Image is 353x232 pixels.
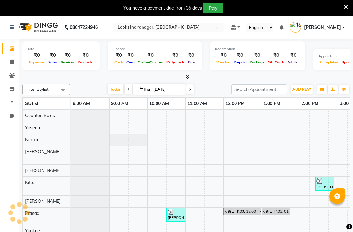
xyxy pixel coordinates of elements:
span: Prepaid [232,60,248,64]
b: 08047224946 [70,18,98,36]
input: 2025-09-04 [151,85,183,94]
div: ₹0 [136,52,165,59]
div: [PERSON_NAME] ., TK02, 10:30 AM-11:00 AM, Stylist Cut(M) (₹700) [167,209,184,221]
a: 1:00 PM [262,99,282,108]
span: Sales [47,60,59,64]
a: 11:00 AM [186,99,209,108]
div: ₹0 [286,52,300,59]
span: Nerika [25,137,38,143]
span: Card [125,60,136,64]
a: 8:00 AM [71,99,91,108]
span: Today [108,84,123,94]
div: ₹0 [165,52,186,59]
div: ₹0 [27,52,47,59]
span: Services [59,60,76,64]
div: You have a payment due from 35 days [123,5,202,11]
div: [PERSON_NAME] ., TK12, 02:25 PM-02:55 PM, K Wash Shampoo(F) (₹300) [316,178,333,190]
div: ₹0 [125,52,136,59]
span: Gift Cards [266,60,286,64]
span: Kittu [25,180,35,185]
span: ADD NEW [292,87,311,92]
div: ₹0 [186,52,197,59]
span: [PERSON_NAME] [304,24,341,31]
a: 9:00 AM [110,99,130,108]
img: Rashi Paliwal [290,22,301,33]
span: [PERSON_NAME] [25,168,61,173]
span: Filter Stylist [26,87,49,92]
span: Stylist [25,101,38,106]
input: Search Appointment [231,84,287,94]
a: 12:00 PM [224,99,246,108]
span: Petty cash [165,60,186,64]
div: ₹0 [47,52,59,59]
div: ₹0 [248,52,266,59]
a: 2:00 PM [300,99,320,108]
div: kriti ., TK03, 01:00 PM-01:45 PM, [PERSON_NAME] Styling [262,209,289,214]
span: Yaseen [25,125,40,130]
span: Cash [113,60,125,64]
div: ₹0 [113,52,125,59]
span: Voucher [215,60,232,64]
span: Expenses [27,60,47,64]
span: [PERSON_NAME] [25,198,61,204]
span: Due [186,60,196,64]
span: Thu [138,87,151,92]
span: Counter_Sales [25,113,55,118]
div: ₹0 [215,52,232,59]
span: Online/Custom [136,60,165,64]
div: ₹0 [76,52,95,59]
div: ₹0 [59,52,76,59]
span: Prasad [25,210,39,216]
div: Total [27,46,95,52]
span: Products [76,60,95,64]
span: [PERSON_NAME] [25,149,61,155]
button: Pay [203,3,223,13]
a: 10:00 AM [148,99,170,108]
div: ₹0 [232,52,248,59]
div: ₹0 [266,52,286,59]
img: logo [16,18,60,36]
div: Redemption [215,46,300,52]
span: Package [248,60,266,64]
div: kriti ., TK03, 12:00 PM-01:00 PM, Sr.Stylist Cut(M) [224,209,261,214]
span: Completed [318,60,340,64]
div: Finance [113,46,197,52]
button: ADD NEW [291,85,313,94]
span: Wallet [286,60,300,64]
